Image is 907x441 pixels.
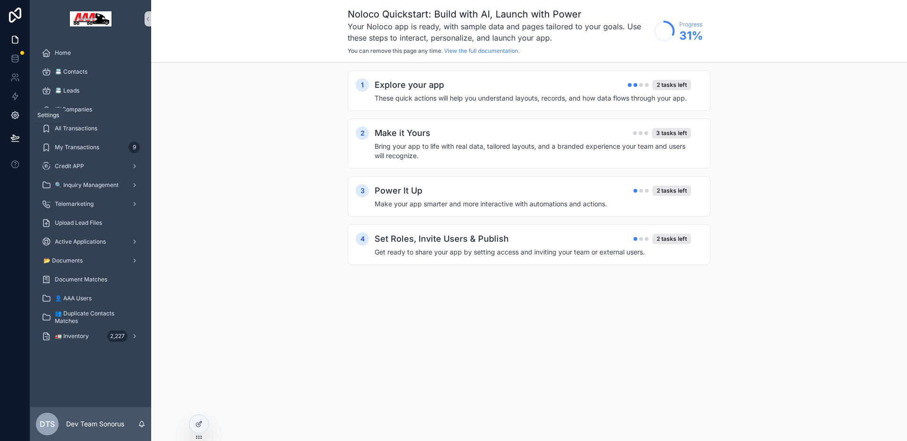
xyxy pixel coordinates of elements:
[55,219,102,227] span: Upload Lead Files
[37,111,59,119] div: Settings
[66,419,124,429] p: Dev Team Sonorus
[36,252,145,269] a: 📂 Documents
[36,309,145,326] a: 👥 Duplicate Contacts Matches
[36,44,145,61] a: Home
[55,276,107,283] span: Document Matches
[36,328,145,345] a: 🚛 Inventory2,227
[55,162,84,170] span: Credit APP
[348,47,443,54] span: You can remove this page any time.
[36,139,145,156] a: My Transactions9
[55,125,97,132] span: All Transactions
[30,38,151,357] div: scrollable content
[36,271,145,288] a: Document Matches
[128,142,140,153] div: 9
[40,418,55,430] span: DTS
[348,21,649,43] h3: Your Noloco app is ready, with sample data and pages tailored to your goals. Use these steps to i...
[55,68,87,76] span: 📇 Contacts
[444,47,520,54] a: View the full documentation.
[43,257,83,264] span: 📂 Documents
[55,106,92,113] span: 🏢Companies
[36,290,145,307] a: 👤 AAA Users
[55,310,136,325] span: 👥 Duplicate Contacts Matches
[36,101,145,118] a: 🏢Companies
[36,214,145,231] a: Upload Lead Files
[55,181,119,189] span: 🔍 Inquiry Management
[55,238,106,246] span: Active Applications
[679,28,703,43] span: 31 %
[36,158,145,175] a: Credit APP
[679,21,703,28] span: Progress
[36,63,145,80] a: 📇 Contacts
[36,120,145,137] a: All Transactions
[55,332,89,340] span: 🚛 Inventory
[55,295,92,302] span: 👤 AAA Users
[55,200,94,208] span: Telemarketing
[36,82,145,99] a: 📇 Leads
[55,144,99,151] span: My Transactions
[36,195,145,212] a: Telemarketing
[107,331,128,342] div: 2,227
[36,233,145,250] a: Active Applications
[55,87,79,94] span: 📇 Leads
[70,11,111,26] img: App logo
[348,8,649,21] h1: Noloco Quickstart: Build with AI, Launch with Power
[55,49,71,57] span: Home
[36,177,145,194] a: 🔍 Inquiry Management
